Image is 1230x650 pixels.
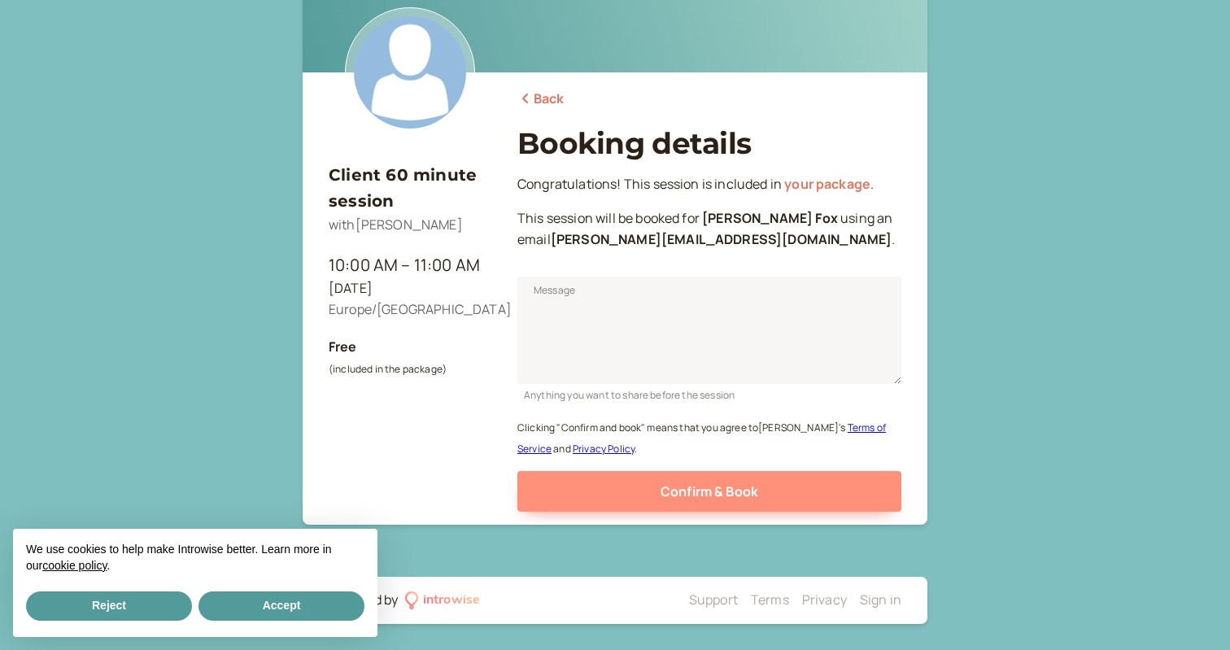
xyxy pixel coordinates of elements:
[329,252,491,278] div: 10:00 AM – 11:00 AM
[517,208,901,251] p: This session will be booked for using an email .
[329,590,399,611] div: Powered by
[702,209,838,227] b: [PERSON_NAME] Fox
[517,421,886,456] small: Clicking "Confirm and book" means that you agree to [PERSON_NAME] ' s and .
[784,175,870,193] a: your package
[517,174,901,195] p: Congratulations! This session is included in .
[517,421,886,456] a: Terms of Service
[517,471,901,512] button: Confirm & Book
[661,482,758,500] span: Confirm & Book
[42,559,107,572] a: cookie policy
[26,591,192,621] button: Reject
[198,591,364,621] button: Accept
[802,591,847,609] a: Privacy
[517,126,901,161] h1: Booking details
[517,384,901,403] div: Anything you want to share before the session
[534,282,575,299] span: Message
[751,591,789,609] a: Terms
[517,89,565,110] a: Back
[329,216,463,233] span: with [PERSON_NAME]
[405,590,481,611] a: introwise
[517,277,901,384] textarea: Message
[329,299,491,321] div: Europe/[GEOGRAPHIC_DATA]
[423,590,480,611] div: introwise
[329,338,357,356] b: Free
[551,230,892,248] b: [PERSON_NAME][EMAIL_ADDRESS][DOMAIN_NAME]
[329,162,491,215] h3: Client 60 minute session
[860,591,901,609] a: Sign in
[689,591,738,609] a: Support
[13,529,377,588] div: We use cookies to help make Introwise better. Learn more in our .
[329,278,491,299] div: [DATE]
[573,442,635,456] a: Privacy Policy
[329,362,447,376] small: (included in the package)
